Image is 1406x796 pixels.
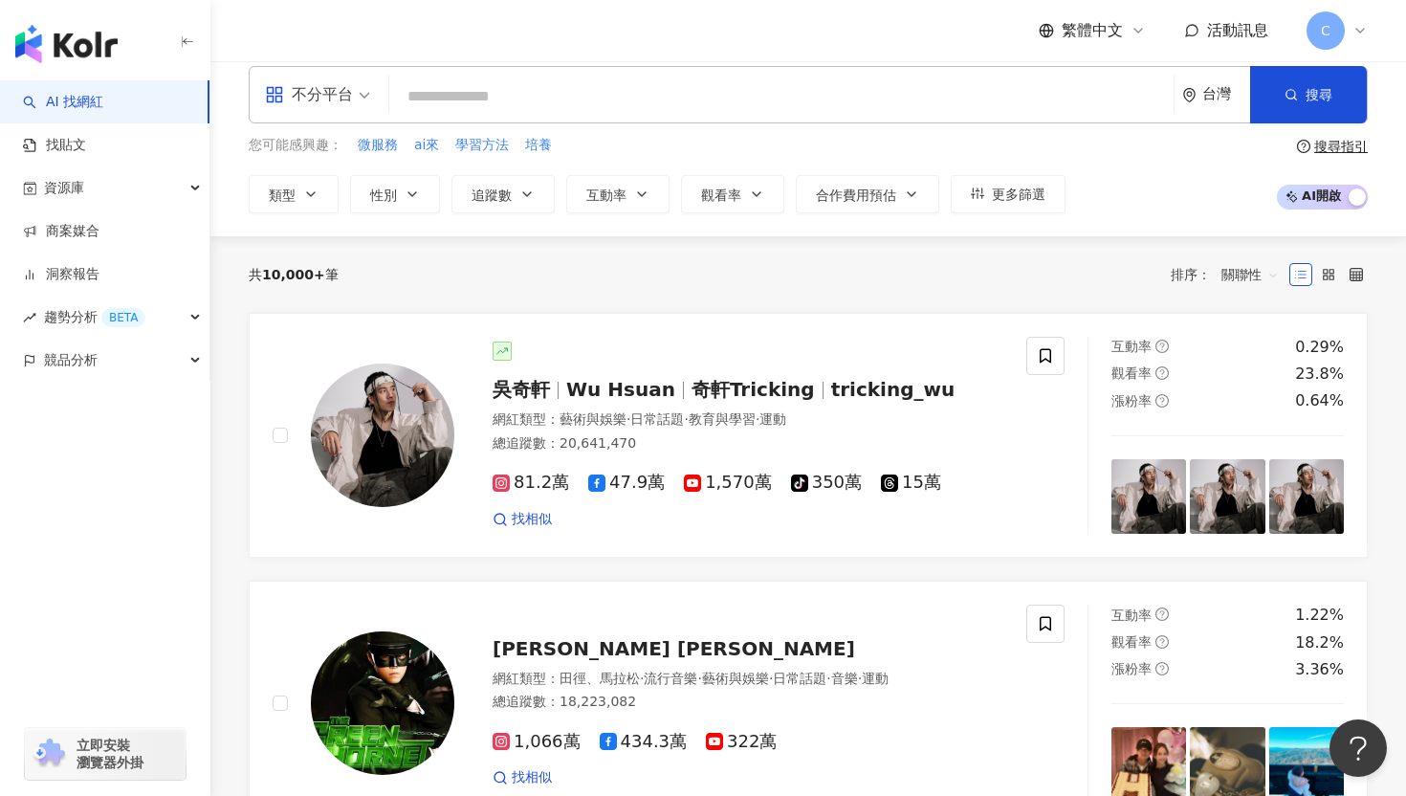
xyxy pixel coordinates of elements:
[101,308,145,327] div: BETA
[588,473,665,493] span: 47.9萬
[1155,635,1169,649] span: question-circle
[1155,608,1169,621] span: question-circle
[1295,659,1344,680] div: 3.36%
[566,175,670,213] button: 互動率
[756,411,759,427] span: ·
[1207,21,1268,39] span: 活動訊息
[358,136,398,155] span: 微服務
[560,671,640,686] span: 田徑、馬拉松
[697,671,701,686] span: ·
[44,339,98,382] span: 競品分析
[1111,365,1152,381] span: 觀看率
[1111,661,1152,676] span: 漲粉率
[773,671,826,686] span: 日常話題
[249,313,1368,559] a: KOL Avatar吳奇軒Wu Hsuan奇軒Trickingtricking_wu網紅類型：藝術與娛樂·日常話題·教育與學習·運動總追蹤數：20,641,47081.2萬47.9萬1,570萬...
[992,187,1045,202] span: 更多篩選
[858,671,862,686] span: ·
[1155,394,1169,408] span: question-circle
[493,732,581,752] span: 1,066萬
[493,378,550,401] span: 吳奇軒
[706,732,777,752] span: 322萬
[311,364,454,507] img: KOL Avatar
[1314,139,1368,154] div: 搜尋指引
[512,510,552,529] span: 找相似
[472,188,512,203] span: 追蹤數
[701,188,741,203] span: 觀看率
[684,411,688,427] span: ·
[350,175,440,213] button: 性別
[1297,140,1310,153] span: question-circle
[769,671,773,686] span: ·
[493,693,1003,712] div: 總追蹤數 ： 18,223,082
[826,671,830,686] span: ·
[791,473,862,493] span: 350萬
[265,79,353,110] div: 不分平台
[1295,632,1344,653] div: 18.2%
[881,473,941,493] span: 15萬
[44,166,84,210] span: 資源庫
[455,136,509,155] span: 學習方法
[1111,634,1152,650] span: 觀看率
[1171,259,1289,290] div: 排序：
[1295,605,1344,626] div: 1.22%
[816,188,896,203] span: 合作費用預估
[15,25,118,63] img: logo
[1155,662,1169,675] span: question-circle
[370,188,397,203] span: 性別
[493,768,552,787] a: 找相似
[644,671,697,686] span: 流行音樂
[1321,20,1330,41] span: C
[689,411,756,427] span: 教育與學習
[357,135,399,156] button: 微服務
[1190,459,1264,534] img: post-image
[1250,66,1367,123] button: 搜尋
[831,378,956,401] span: tricking_wu
[1306,87,1332,102] span: 搜尋
[796,175,939,213] button: 合作費用預估
[493,670,1003,689] div: 網紅類型 ：
[451,175,555,213] button: 追蹤數
[311,631,454,775] img: KOL Avatar
[1111,339,1152,354] span: 互動率
[951,175,1065,213] button: 更多篩選
[759,411,786,427] span: 運動
[493,637,855,660] span: [PERSON_NAME] [PERSON_NAME]
[1295,337,1344,358] div: 0.29%
[414,136,439,155] span: ai來
[1329,719,1387,777] iframe: Help Scout Beacon - Open
[600,732,688,752] span: 434.3萬
[44,296,145,339] span: 趨勢分析
[524,135,553,156] button: 培養
[566,378,675,401] span: Wu Hsuan
[77,737,143,771] span: 立即安裝 瀏覽器外掛
[1111,608,1152,623] span: 互動率
[493,410,1003,430] div: 網紅類型 ：
[1155,340,1169,353] span: question-circle
[249,175,339,213] button: 類型
[23,136,86,155] a: 找貼文
[1111,459,1186,534] img: post-image
[626,411,630,427] span: ·
[512,768,552,787] span: 找相似
[1295,390,1344,411] div: 0.64%
[1182,88,1197,102] span: environment
[1111,393,1152,409] span: 漲粉率
[525,136,552,155] span: 培養
[1062,20,1123,41] span: 繁體中文
[249,136,342,155] span: 您可能感興趣：
[862,671,889,686] span: 運動
[640,671,644,686] span: ·
[560,411,626,427] span: 藝術與娛樂
[454,135,510,156] button: 學習方法
[23,222,99,241] a: 商案媒合
[31,739,68,769] img: chrome extension
[413,135,440,156] button: ai來
[1295,364,1344,385] div: 23.8%
[586,188,626,203] span: 互動率
[23,311,36,324] span: rise
[831,671,858,686] span: 音樂
[23,93,103,112] a: searchAI 找網紅
[1221,259,1279,290] span: 關聯性
[630,411,684,427] span: 日常話題
[702,671,769,686] span: 藝術與娛樂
